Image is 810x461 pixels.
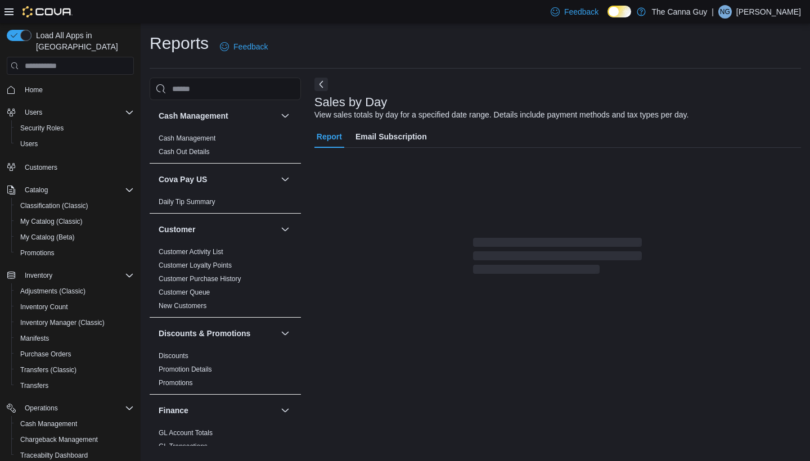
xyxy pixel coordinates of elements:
span: NG [720,5,730,19]
span: Transfers (Classic) [20,365,76,374]
button: Cash Management [278,109,292,123]
h3: Cash Management [159,110,228,121]
h3: Discounts & Promotions [159,328,250,339]
button: Discounts & Promotions [278,327,292,340]
div: Nick Grosso [718,5,732,19]
img: Cova [22,6,73,17]
button: Finance [278,404,292,417]
input: Dark Mode [607,6,631,17]
a: My Catalog (Beta) [16,231,79,244]
a: Home [20,83,47,97]
button: Inventory Manager (Classic) [11,315,138,331]
button: Transfers [11,378,138,394]
span: My Catalog (Beta) [16,231,134,244]
span: Traceabilty Dashboard [20,451,88,460]
span: Report [317,125,342,148]
span: Cash Management [20,419,77,428]
button: Catalog [2,182,138,198]
button: Adjustments (Classic) [11,283,138,299]
a: Customer Queue [159,288,210,296]
a: Users [16,137,42,151]
button: Inventory [2,268,138,283]
div: Discounts & Promotions [150,349,301,394]
button: Customer [278,223,292,236]
span: My Catalog (Beta) [20,233,75,242]
h3: Cova Pay US [159,174,207,185]
a: Classification (Classic) [16,199,93,213]
div: Finance [150,426,301,458]
a: Promotion Details [159,365,212,373]
button: Next [314,78,328,91]
a: Promotions [16,246,59,260]
div: View sales totals by day for a specified date range. Details include payment methods and tax type... [314,109,689,121]
span: Classification (Classic) [20,201,88,210]
button: Manifests [11,331,138,346]
a: GL Account Totals [159,429,213,437]
div: Cash Management [150,132,301,163]
span: Feedback [233,41,268,52]
span: Adjustments (Classic) [16,284,134,298]
span: Loading [473,240,642,276]
button: Transfers (Classic) [11,362,138,378]
span: Chargeback Management [20,435,98,444]
a: Feedback [215,35,272,58]
button: Operations [2,400,138,416]
span: Security Roles [16,121,134,135]
span: Chargeback Management [16,433,134,446]
span: Users [25,108,42,117]
h3: Finance [159,405,188,416]
button: Catalog [20,183,52,197]
span: Security Roles [20,124,64,133]
button: Cash Management [159,110,276,121]
p: The Canna Guy [651,5,707,19]
a: Customer Loyalty Points [159,261,232,269]
a: Cash Out Details [159,148,210,156]
button: Promotions [11,245,138,261]
span: Operations [20,401,134,415]
button: My Catalog (Beta) [11,229,138,245]
span: Cash Management [16,417,134,431]
span: Purchase Orders [16,347,134,361]
a: Promotions [159,379,193,387]
span: Users [20,139,38,148]
span: My Catalog (Classic) [16,215,134,228]
a: Manifests [16,332,53,345]
a: Inventory Count [16,300,73,314]
span: Transfers (Classic) [16,363,134,377]
a: Cash Management [16,417,82,431]
span: Transfers [16,379,134,392]
button: Finance [159,405,276,416]
a: Chargeback Management [16,433,102,446]
span: Manifests [16,332,134,345]
button: Customers [2,159,138,175]
span: Load All Apps in [GEOGRAPHIC_DATA] [31,30,134,52]
button: Inventory Count [11,299,138,315]
span: Inventory [20,269,134,282]
a: Discounts [159,352,188,360]
span: Inventory Manager (Classic) [20,318,105,327]
span: Promotions [20,248,55,257]
a: GL Transactions [159,442,208,450]
span: Inventory Count [20,302,68,311]
button: Users [11,136,138,152]
span: My Catalog (Classic) [20,217,83,226]
a: Customer Activity List [159,248,223,256]
button: Users [20,106,47,119]
span: Inventory [25,271,52,280]
span: Email Subscription [355,125,427,148]
h3: Customer [159,224,195,235]
button: Security Roles [11,120,138,136]
span: Customers [25,163,57,172]
button: My Catalog (Classic) [11,214,138,229]
span: Purchase Orders [20,350,71,359]
span: Customers [20,160,134,174]
a: Daily Tip Summary [159,198,215,206]
a: My Catalog (Classic) [16,215,87,228]
span: Inventory Count [16,300,134,314]
a: Purchase Orders [16,347,76,361]
a: Inventory Manager (Classic) [16,316,109,329]
span: Home [20,83,134,97]
span: Classification (Classic) [16,199,134,213]
button: Classification (Classic) [11,198,138,214]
